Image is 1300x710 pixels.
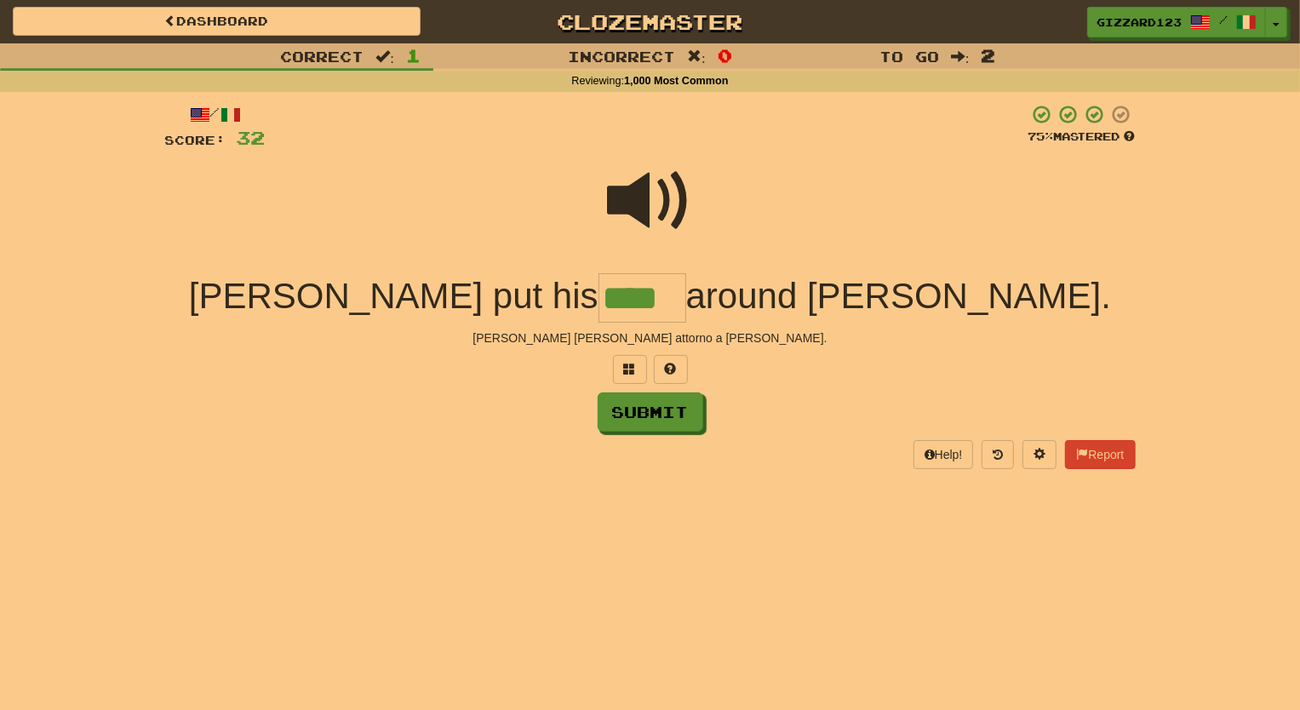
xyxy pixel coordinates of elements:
[237,127,266,148] span: 32
[718,45,732,66] span: 0
[1087,7,1266,37] a: gizzard123 /
[982,45,996,66] span: 2
[13,7,421,36] a: Dashboard
[687,49,706,64] span: :
[165,133,226,147] span: Score:
[165,329,1136,346] div: [PERSON_NAME] [PERSON_NAME] attorno a [PERSON_NAME].
[613,355,647,384] button: Switch sentence to multiple choice alt+p
[1028,129,1136,145] div: Mastered
[1028,129,1054,143] span: 75 %
[568,48,675,65] span: Incorrect
[624,75,728,87] strong: 1,000 Most Common
[375,49,394,64] span: :
[189,276,598,316] span: [PERSON_NAME] put his
[686,276,1112,316] span: around [PERSON_NAME].
[879,48,939,65] span: To go
[1065,440,1135,469] button: Report
[654,355,688,384] button: Single letter hint - you only get 1 per sentence and score half the points! alt+h
[913,440,974,469] button: Help!
[1219,14,1228,26] span: /
[982,440,1014,469] button: Round history (alt+y)
[406,45,421,66] span: 1
[598,392,703,432] button: Submit
[280,48,364,65] span: Correct
[1097,14,1182,30] span: gizzard123
[165,104,266,125] div: /
[951,49,970,64] span: :
[446,7,854,37] a: Clozemaster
